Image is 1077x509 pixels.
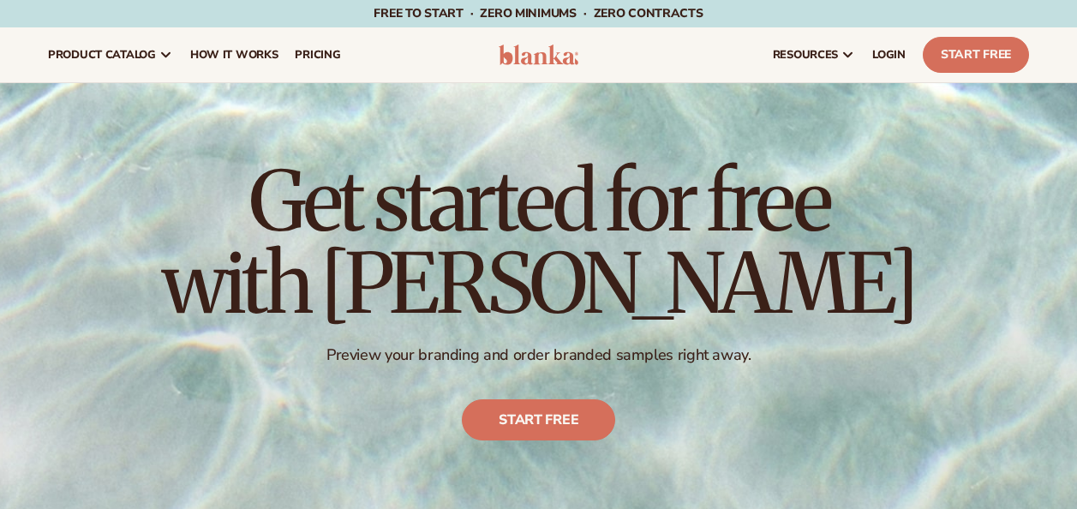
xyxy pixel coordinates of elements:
[162,345,916,365] p: Preview your branding and order branded samples right away.
[374,5,703,21] span: Free to start · ZERO minimums · ZERO contracts
[286,27,349,82] a: pricing
[462,399,615,440] a: Start free
[182,27,287,82] a: How It Works
[864,27,914,82] a: LOGIN
[872,48,906,62] span: LOGIN
[162,160,916,325] h1: Get started for free with [PERSON_NAME]
[499,45,579,65] img: logo
[190,48,278,62] span: How It Works
[48,48,156,62] span: product catalog
[295,48,340,62] span: pricing
[764,27,864,82] a: resources
[923,37,1029,73] a: Start Free
[39,27,182,82] a: product catalog
[773,48,838,62] span: resources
